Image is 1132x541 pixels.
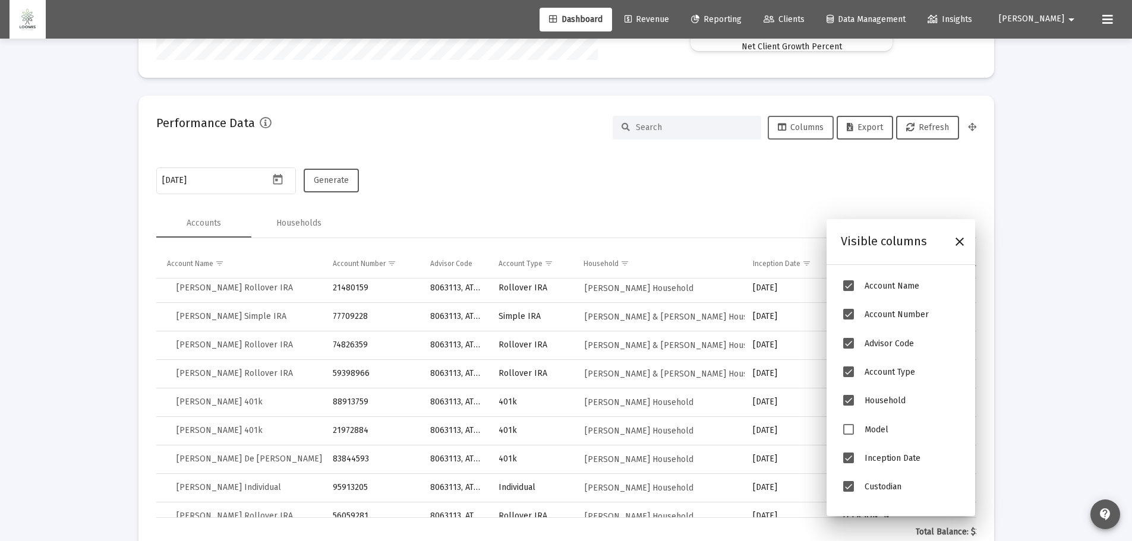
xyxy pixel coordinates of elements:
[847,122,883,132] span: Export
[742,41,842,53] p: Net Client Growth Percent
[1098,507,1112,521] mat-icon: contact_support
[324,388,422,416] td: 88913759
[422,502,490,530] td: 8063113, ATNT
[167,504,302,528] a: [PERSON_NAME] Rollover IRA
[269,171,286,188] button: Open calendar
[167,419,272,442] a: [PERSON_NAME] 401k
[745,502,835,530] td: [DATE]
[865,367,915,377] span: Account Type
[490,331,575,359] td: Rollover IRA
[324,250,422,279] td: Column Account Number
[754,8,814,31] a: Clients
[584,308,771,325] a: [PERSON_NAME] & [PERSON_NAME] Household
[304,169,359,192] button: Generate
[745,331,835,359] td: [DATE]
[585,283,693,293] span: [PERSON_NAME] Household
[490,473,575,502] td: Individual
[585,369,770,379] span: [PERSON_NAME] & [PERSON_NAME] Household
[584,280,695,297] a: [PERSON_NAME] Household
[176,397,263,407] span: [PERSON_NAME] 401k
[985,7,1093,31] button: [PERSON_NAME]
[167,333,302,357] a: [PERSON_NAME] Rollover IRA
[585,312,770,322] span: [PERSON_NAME] & [PERSON_NAME] Household
[167,447,352,471] a: [PERSON_NAME] De [PERSON_NAME] 401k
[753,259,800,268] div: Inception Date
[841,473,961,501] li: Custodian
[745,473,835,502] td: [DATE]
[841,416,961,444] li: Model
[625,14,669,24] span: Revenue
[584,365,771,382] a: [PERSON_NAME] & [PERSON_NAME] Household
[324,502,422,530] td: 56059281
[156,113,255,132] h2: Performance Data
[167,362,302,385] a: [PERSON_NAME] Rollover IRA
[156,250,324,279] td: Column Account Name
[422,331,490,359] td: 8063113, ATNT
[176,368,293,378] span: [PERSON_NAME] Rollover IRA
[682,8,751,31] a: Reporting
[490,502,575,530] td: Rollover IRA
[167,276,302,300] a: [PERSON_NAME] Rollover IRA
[841,387,961,415] li: Household
[422,359,490,388] td: 8063113, ATNT
[324,302,422,331] td: 77709228
[176,283,293,293] span: [PERSON_NAME] Rollover IRA
[584,508,695,525] a: [PERSON_NAME] Household
[422,416,490,445] td: 8063113, ATNT
[865,281,919,291] span: Account Name
[841,330,961,358] li: Advisor Code
[636,122,752,132] input: Search
[585,426,693,436] span: [PERSON_NAME] Household
[324,359,422,388] td: 59398966
[745,445,835,473] td: [DATE]
[865,310,929,320] span: Account Number
[827,219,975,516] div: Column Chooser
[387,259,396,268] span: Show filter options for column 'Account Number'
[745,250,835,279] td: Column Inception Date
[430,259,472,268] div: Advisor Code
[422,250,490,279] td: Column Advisor Code
[422,388,490,416] td: 8063113, ATNT
[422,445,490,473] td: 8063113, ATNT
[841,272,961,300] li: Account Name
[584,259,619,268] div: Household
[167,476,291,499] a: [PERSON_NAME] Individual
[490,416,575,445] td: 401k
[584,422,695,439] a: [PERSON_NAME] Household
[176,311,286,321] span: [PERSON_NAME] Simple IRA
[841,444,961,473] li: Inception Date
[324,274,422,302] td: 21480159
[865,396,906,406] span: Household
[745,274,835,302] td: [DATE]
[333,259,386,268] div: Account Number
[490,388,575,416] td: 401k
[187,217,221,229] div: Accounts
[422,274,490,302] td: 8063113, ATNT
[324,416,422,445] td: 21972884
[865,338,914,349] span: Advisor Code
[584,479,695,496] a: [PERSON_NAME] Household
[422,302,490,331] td: 8063113, ATNT
[949,231,970,252] div: Close
[585,454,693,464] span: [PERSON_NAME] Household
[691,14,742,24] span: Reporting
[176,425,263,435] span: [PERSON_NAME] 401k
[916,526,1021,538] div: Total Balance: $32,133,552.48
[764,14,805,24] span: Clients
[490,359,575,388] td: Rollover IRA
[176,511,293,521] span: [PERSON_NAME] Rollover IRA
[928,14,972,24] span: Insights
[865,482,901,492] span: Custodian
[314,175,349,185] span: Generate
[490,445,575,473] td: 401k
[865,453,920,463] span: Inception Date
[802,259,811,268] span: Show filter options for column 'Inception Date'
[896,116,959,140] button: Refresh
[549,14,603,24] span: Dashboard
[575,250,745,279] td: Column Household
[918,8,982,31] a: Insights
[1064,8,1079,31] mat-icon: arrow_drop_down
[176,482,281,492] span: [PERSON_NAME] Individual
[585,483,693,493] span: [PERSON_NAME] Household
[215,259,224,268] span: Show filter options for column 'Account Name'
